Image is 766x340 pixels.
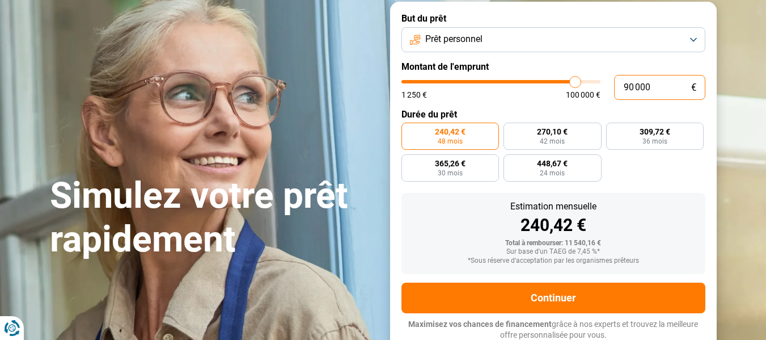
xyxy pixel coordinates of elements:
[410,257,696,265] div: *Sous réserve d'acceptation par les organismes prêteurs
[401,13,705,24] label: But du prêt
[537,159,568,167] span: 448,67 €
[410,248,696,256] div: Sur base d'un TAEG de 7,45 %*
[642,138,667,145] span: 36 mois
[410,202,696,211] div: Estimation mensuelle
[435,128,465,136] span: 240,42 €
[540,138,565,145] span: 42 mois
[691,83,696,93] span: €
[401,61,705,72] label: Montant de l'emprunt
[408,320,552,329] span: Maximisez vos chances de financement
[438,170,463,177] span: 30 mois
[438,138,463,145] span: 48 mois
[401,283,705,313] button: Continuer
[401,27,705,52] button: Prêt personnel
[401,109,705,120] label: Durée du prêt
[401,91,427,99] span: 1 250 €
[425,33,483,45] span: Prêt personnel
[50,174,376,262] h1: Simulez votre prêt rapidement
[540,170,565,177] span: 24 mois
[410,217,696,234] div: 240,42 €
[410,240,696,247] div: Total à rembourser: 11 540,16 €
[435,159,465,167] span: 365,26 €
[566,91,600,99] span: 100 000 €
[640,128,670,136] span: 309,72 €
[537,128,568,136] span: 270,10 €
